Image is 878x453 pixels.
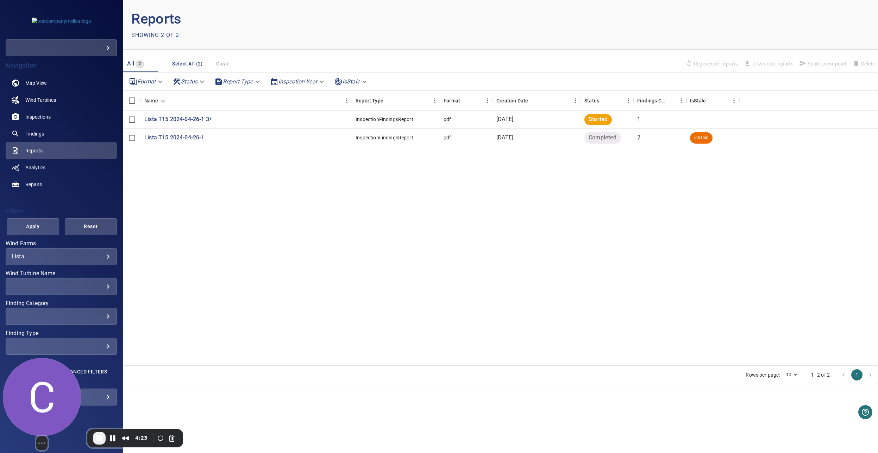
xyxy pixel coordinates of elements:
p: [DATE] [496,115,513,124]
div: Report Type [212,75,264,88]
label: Finding Type [6,331,117,336]
p: Showing 2 of 2 [131,31,179,39]
p: 1–2 of 2 [811,371,830,378]
button: Menu [570,95,581,106]
div: isStale [331,75,371,88]
div: Name [144,91,158,111]
span: Map View [25,80,47,87]
div: Inspection Year [267,75,328,88]
div: Findings Count [637,91,666,111]
div: Format [126,75,167,88]
div: Lista [12,253,111,260]
button: Menu [429,95,440,106]
span: Apply [15,222,50,231]
button: Menu [482,95,493,106]
button: Sort [158,96,168,106]
span: Wind Turbines [25,96,56,103]
h4: Navigation [6,62,117,69]
span: Findings [25,130,44,137]
div: Findings Count [634,91,686,111]
div: Status [581,91,634,111]
button: Sort [599,96,609,106]
div: Creation Date [496,91,528,111]
div: Report Type [356,91,383,111]
div: Finding Category [6,308,117,325]
button: Apply [7,218,59,235]
span: Inspections [25,113,51,120]
nav: pagination navigation [837,369,877,380]
a: windturbines noActive [6,92,117,108]
span: Completed [584,134,621,142]
div: Status [170,75,209,88]
div: Finding Type [6,338,117,355]
span: Analytics [25,164,45,171]
em: Format [137,78,156,85]
button: Menu [341,95,352,106]
div: Wind Turbine Name [6,278,117,295]
img: testcompanymelisa-logo [32,18,91,25]
div: IsStale [686,91,739,111]
button: Sort [460,96,470,106]
div: Creation Date [493,91,581,111]
h4: Filters [6,208,117,215]
a: reports active [6,142,117,159]
button: Reset [65,218,117,235]
span: isStale [690,134,713,141]
button: Sort [706,96,716,106]
a: Lista T15 2024-04-26-1 [144,134,204,142]
span: All [127,60,134,67]
a: map noActive [6,75,117,92]
em: Status [181,78,197,85]
p: Rows per page: [746,371,780,378]
div: InspectionFindingsReport [356,134,413,141]
button: page 1 [851,369,863,380]
label: Finding Category [6,301,117,306]
div: InspectionFindingsReport [356,116,413,123]
span: 2 [136,60,144,68]
p: 1 [637,115,640,124]
p: 2 [637,134,640,142]
div: Status [584,91,599,111]
span: Reset [74,222,108,231]
a: analytics noActive [6,159,117,176]
a: findings noActive [6,125,117,142]
button: Sort [666,96,676,106]
button: Sort [528,96,538,106]
div: Name [141,91,352,111]
button: Menu [676,95,686,106]
em: Report Type [223,78,253,85]
label: Wind Turbine Name [6,271,117,276]
div: pdf [444,116,451,123]
button: Sort [383,96,393,106]
p: [DATE] [496,134,513,142]
div: testcompanymelisa [6,39,117,56]
em: isStale [343,78,360,85]
div: Format [444,91,460,111]
span: Repairs [25,181,42,188]
a: Lista T15 2024-04-26-1 3+ [144,115,212,124]
div: 10 [783,370,800,380]
div: Report Type [352,91,440,111]
a: inspections noActive [6,108,117,125]
span: Started [584,115,612,124]
span: Reports [25,147,43,154]
div: Wind Farms [6,248,117,265]
em: Inspection Year [278,78,317,85]
a: repairs noActive [6,176,117,193]
div: Format [440,91,493,111]
div: Findings in the reports are outdated due to being updated or removed. IsStale reports do not repr... [690,91,706,111]
label: Wind Farms [6,241,117,246]
button: Select All (2) [169,57,206,70]
p: Reports [131,8,500,30]
button: Menu [729,95,739,106]
button: Menu [623,95,634,106]
div: pdf [444,134,451,141]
